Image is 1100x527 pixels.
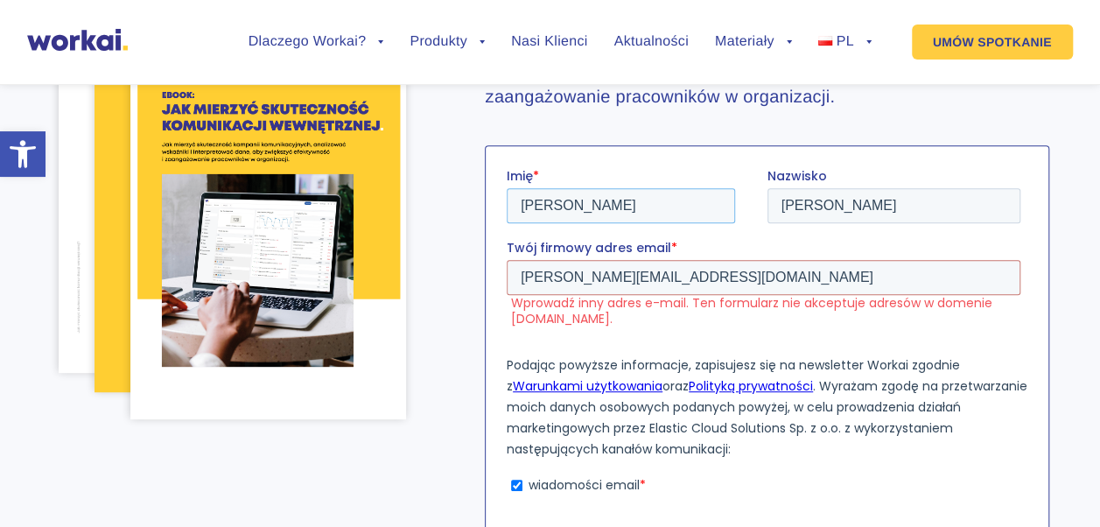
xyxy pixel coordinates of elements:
a: PL [818,35,872,49]
img: Jak-mierzyc-efektywnosc-komunikacji-wewnetrznej-pg34.png [59,76,268,373]
a: Materiały [715,35,792,49]
a: Produkty [410,35,485,49]
a: Nasi Klienci [511,35,587,49]
img: Jak-mierzyc-efektywnosc-komunikacji-wewnetrznej-cover.png [130,30,406,420]
a: Dlaczego Workai? [249,35,384,49]
a: UMÓW SPOTKANIE [912,25,1073,60]
span: PL [836,34,853,49]
img: Jak-mierzyc-efektywnosc-komunikacji-wewnetrznej-pg20.png [95,57,332,392]
a: Aktualności [613,35,688,49]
